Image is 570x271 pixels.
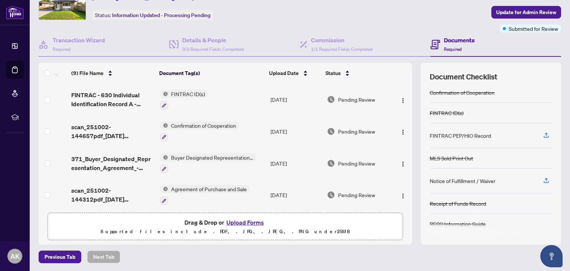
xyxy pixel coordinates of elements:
[92,10,213,20] div: Status:
[338,127,375,135] span: Pending Review
[400,193,406,199] img: Logo
[168,90,208,98] span: FINTRAC ID(s)
[160,90,168,98] img: Status Icon
[430,109,463,117] div: FINTRAC ID(s)
[168,153,256,161] span: Buyer Designated Representation Agreement
[71,186,154,204] span: scan_251002-144312pdf_[DATE] 15_47_46.pdf
[338,159,375,167] span: Pending Review
[268,84,324,116] td: [DATE]
[87,251,120,263] button: Next Tab
[182,36,244,45] h4: Details & People
[224,218,266,227] button: Upload Forms
[509,25,558,33] span: Submitted for Review
[430,88,495,97] div: Confirmation of Cooperation
[540,245,563,267] button: Open asap
[168,121,239,130] span: Confirmation of Cooperation
[327,95,335,104] img: Document Status
[311,46,373,52] span: 1/1 Required Fields Completed
[325,69,341,77] span: Status
[71,69,104,77] span: (9) File Name
[269,69,299,77] span: Upload Date
[430,199,486,208] div: Receipt of Funds Record
[53,46,71,52] span: Required
[184,218,266,227] span: Drag & Drop or
[52,227,398,236] p: Supported files include .PDF, .JPG, .JPEG, .PNG under 25 MB
[444,36,475,45] h4: Documents
[160,121,168,130] img: Status Icon
[397,94,409,105] button: Logo
[430,177,495,185] div: Notice of Fulfillment / Waiver
[48,213,403,241] span: Drag & Drop orUpload FormsSupported files include .PDF, .JPG, .JPEG, .PNG under25MB
[491,6,561,19] button: Update for Admin Review
[327,191,335,199] img: Document Status
[53,36,105,45] h4: Transaction Wizard
[430,131,491,140] div: FINTRAC PEP/HIO Record
[71,123,154,140] span: scan_251002-144657pdf_[DATE] 15_48_15.pdf
[160,153,256,173] button: Status IconBuyer Designated Representation Agreement
[160,121,239,141] button: Status IconConfirmation of Cooperation
[268,147,324,179] td: [DATE]
[327,127,335,135] img: Document Status
[397,157,409,169] button: Logo
[160,90,208,110] button: Status IconFINTRAC ID(s)
[45,251,75,263] span: Previous Tab
[322,63,390,84] th: Status
[68,63,156,84] th: (9) File Name
[268,115,324,147] td: [DATE]
[400,161,406,167] img: Logo
[400,98,406,104] img: Logo
[266,63,322,84] th: Upload Date
[397,189,409,201] button: Logo
[112,12,210,19] span: Information Updated - Processing Pending
[71,154,154,172] span: 371_Buyer_Designated_Representation_Agreement_-_PropTx-[PERSON_NAME] 8.pdf
[168,185,250,193] span: Agreement of Purchase and Sale
[444,46,462,52] span: Required
[397,125,409,137] button: Logo
[160,185,168,193] img: Status Icon
[400,129,406,135] img: Logo
[430,72,497,82] span: Document Checklist
[338,191,375,199] span: Pending Review
[268,179,324,211] td: [DATE]
[71,91,154,108] span: FINTRAC - 630 Individual Identification Record A - PropTx-OREA_[DATE] 15_13_24.pdf
[160,153,168,161] img: Status Icon
[430,154,473,162] div: MLS Sold Print Out
[327,159,335,167] img: Document Status
[311,36,373,45] h4: Commission
[10,251,20,261] span: AK
[182,46,244,52] span: 3/3 Required Fields Completed
[39,251,81,263] button: Previous Tab
[160,185,250,205] button: Status IconAgreement of Purchase and Sale
[338,95,375,104] span: Pending Review
[156,63,266,84] th: Document Tag(s)
[496,6,556,18] span: Update for Admin Review
[430,220,486,228] div: RECO Information Guide
[6,6,24,19] img: logo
